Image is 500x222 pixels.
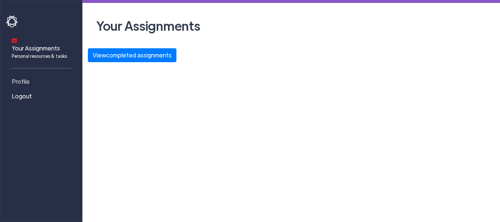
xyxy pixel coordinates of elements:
[93,15,489,37] h2: Your Assignments
[6,89,79,104] a: Logout
[12,38,17,43] img: dashboard-icon.svg
[6,74,79,89] a: Profile
[12,44,67,59] span: Your Assignments
[12,92,32,101] span: Logout
[6,15,19,28] img: havoc-shield-logo-white.png
[12,77,30,86] span: Profile
[6,33,79,62] a: Your AssignmentsPersonal resources & tasks
[88,48,176,62] button: Viewcompleted assignments
[12,53,67,59] span: Personal resources & tasks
